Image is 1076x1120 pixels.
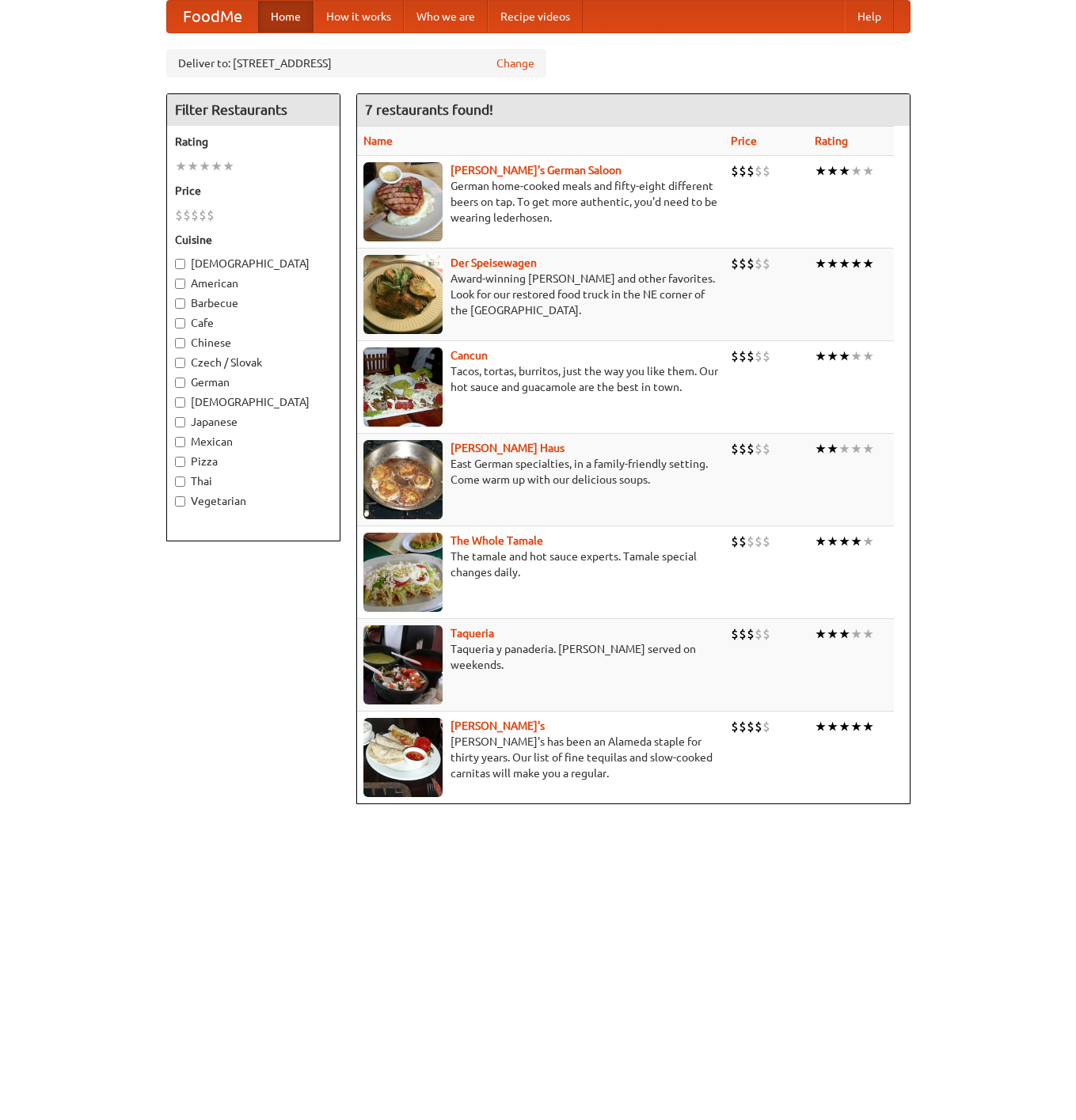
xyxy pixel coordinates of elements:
[755,255,762,272] li: $
[862,162,874,180] li: ★
[850,255,862,272] li: ★
[167,1,258,32] a: FoodMe
[739,255,747,272] li: $
[755,347,762,365] li: $
[175,279,185,289] input: American
[175,437,185,447] input: Mexican
[747,347,755,365] li: $
[363,271,718,318] p: Award-winning [PERSON_NAME] and other favorites. Look for our restored food truck in the NE corne...
[363,456,718,488] p: East German specialties, in a family-friendly setting. Come warm up with our delicious soups.
[175,394,332,410] label: [DEMOGRAPHIC_DATA]
[363,641,718,673] p: Taqueria y panaderia. [PERSON_NAME] served on weekends.
[211,158,222,175] li: ★
[838,162,850,180] li: ★
[207,207,215,224] li: $
[862,718,874,735] li: ★
[451,534,543,547] a: The Whole Tamale
[199,158,211,175] li: ★
[175,275,332,291] label: American
[755,533,762,550] li: $
[731,135,757,147] a: Price
[175,358,185,368] input: Czech / Slovak
[451,164,622,177] a: [PERSON_NAME]'s German Saloon
[175,355,332,370] label: Czech / Slovak
[862,533,874,550] li: ★
[827,533,838,550] li: ★
[747,162,755,180] li: $
[175,315,332,331] label: Cafe
[175,134,332,150] h5: Rating
[815,440,827,457] li: ★
[815,162,827,180] li: ★
[815,255,827,272] li: ★
[175,457,185,467] input: Pizza
[827,440,838,457] li: ★
[183,207,191,224] li: $
[762,533,770,550] li: $
[815,533,827,550] li: ★
[731,718,739,735] li: $
[258,1,314,32] a: Home
[363,549,718,580] p: The tamale and hot sauce experts. Tamale special changes daily.
[363,135,393,147] a: Name
[762,440,770,457] li: $
[451,442,565,454] a: [PERSON_NAME] Haus
[191,207,199,224] li: $
[175,232,332,248] h5: Cuisine
[451,349,488,362] a: Cancun
[862,347,874,365] li: ★
[755,440,762,457] li: $
[762,255,770,272] li: $
[762,625,770,643] li: $
[175,397,185,408] input: [DEMOGRAPHIC_DATA]
[365,102,493,117] ng-pluralize: 7 restaurants found!
[175,476,185,487] input: Thai
[199,207,207,224] li: $
[827,162,838,180] li: ★
[838,625,850,643] li: ★
[363,363,718,395] p: Tacos, tortas, burritos, just the way you like them. Our hot sauce and guacamole are the best in ...
[496,55,534,71] a: Change
[167,94,340,126] h4: Filter Restaurants
[175,454,332,469] label: Pizza
[739,347,747,365] li: $
[731,440,739,457] li: $
[850,347,862,365] li: ★
[363,440,443,519] img: kohlhaus.jpg
[363,162,443,241] img: esthers.jpg
[739,440,747,457] li: $
[838,440,850,457] li: ★
[175,298,185,309] input: Barbecue
[739,718,747,735] li: $
[845,1,894,32] a: Help
[755,162,762,180] li: $
[451,256,537,269] b: Der Speisewagen
[363,255,443,334] img: speisewagen.jpg
[175,207,183,224] li: $
[838,718,850,735] li: ★
[404,1,488,32] a: Who we are
[451,627,494,640] a: Taqueria
[222,158,234,175] li: ★
[175,496,185,507] input: Vegetarian
[739,625,747,643] li: $
[175,295,332,311] label: Barbecue
[175,378,185,388] input: German
[838,347,850,365] li: ★
[739,162,747,180] li: $
[451,719,545,732] a: [PERSON_NAME]'s
[862,625,874,643] li: ★
[731,533,739,550] li: $
[827,718,838,735] li: ★
[363,625,443,704] img: taqueria.jpg
[175,338,185,348] input: Chinese
[175,335,332,351] label: Chinese
[731,347,739,365] li: $
[762,347,770,365] li: $
[862,440,874,457] li: ★
[850,718,862,735] li: ★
